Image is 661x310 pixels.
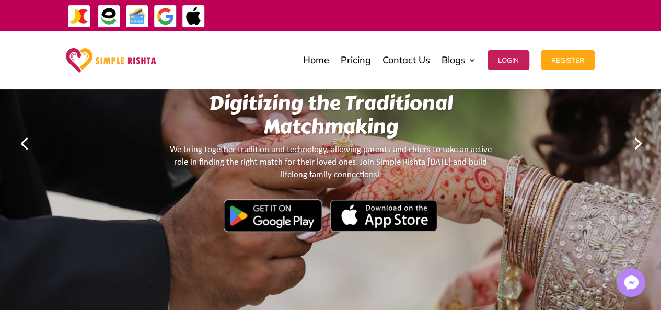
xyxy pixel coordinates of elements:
[382,34,430,86] a: Contact Us
[488,50,529,70] button: Login
[182,5,205,28] img: ApplePay-icon
[67,5,91,28] img: JazzCash-icon
[97,5,121,28] img: EasyPaisa-icon
[621,272,642,293] img: Messenger
[541,50,595,70] button: Register
[541,34,595,86] a: Register
[167,91,494,144] h1: Digitizing the Traditional Matchmaking
[125,5,149,28] img: Credit Cards
[341,34,371,86] a: Pricing
[167,144,494,236] : We bring together tradition and technology, allowing parents and elders to take an active role in...
[224,199,322,232] img: Google Play
[154,5,177,28] img: GooglePay-icon
[442,34,476,86] a: Blogs
[303,34,329,86] a: Home
[488,34,529,86] a: Login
